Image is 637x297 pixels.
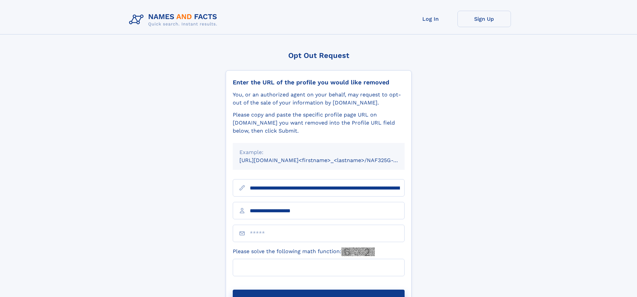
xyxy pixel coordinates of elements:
[457,11,511,27] a: Sign Up
[233,91,405,107] div: You, or an authorized agent on your behalf, may request to opt-out of the sale of your informatio...
[233,79,405,86] div: Enter the URL of the profile you would like removed
[239,157,417,163] small: [URL][DOMAIN_NAME]<firstname>_<lastname>/NAF325G-xxxxxxxx
[233,247,375,256] label: Please solve the following math function:
[226,51,412,60] div: Opt Out Request
[126,11,223,29] img: Logo Names and Facts
[239,148,398,156] div: Example:
[233,111,405,135] div: Please copy and paste the specific profile page URL on [DOMAIN_NAME] you want removed into the Pr...
[404,11,457,27] a: Log In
